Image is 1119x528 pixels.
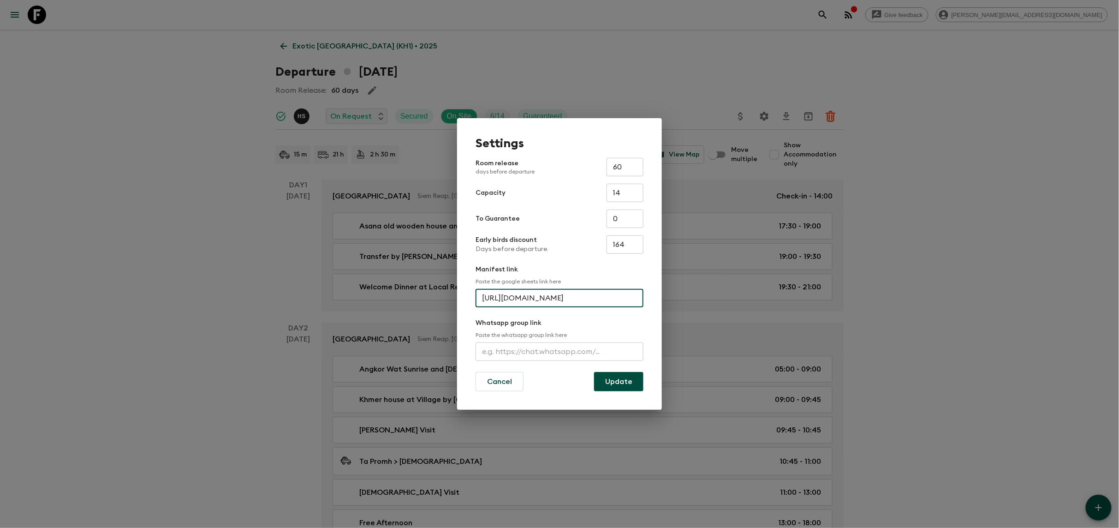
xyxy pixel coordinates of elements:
[476,245,548,254] p: Days before departure.
[607,210,643,228] input: e.g. 4
[476,342,643,361] input: e.g. https://chat.whatsapp.com/...
[476,137,643,150] h1: Settings
[476,278,643,285] p: Paste the google sheets link here
[476,289,643,307] input: e.g. https://docs.google.com/spreadsheets/d/1P7Zz9v8J0vXy1Q/edit#gid=0
[476,159,535,175] p: Room release
[476,235,548,245] p: Early birds discount
[607,158,643,176] input: e.g. 30
[476,372,524,391] button: Cancel
[607,235,643,254] input: e.g. 180
[476,168,535,175] p: days before departure
[594,372,643,391] button: Update
[476,214,520,223] p: To Guarantee
[476,318,643,328] p: Whatsapp group link
[476,188,506,198] p: Capacity
[607,184,643,202] input: e.g. 14
[476,265,643,274] p: Manifest link
[476,331,643,339] p: Paste the whatsapp group link here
